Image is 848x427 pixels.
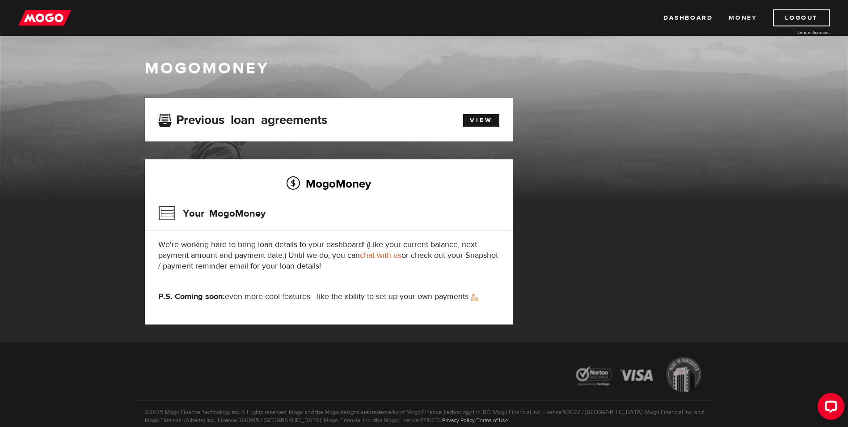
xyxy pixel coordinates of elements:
img: strong arm emoji [471,294,478,301]
strong: P.S. Coming soon: [158,291,225,302]
a: View [463,114,499,127]
iframe: LiveChat chat widget [810,389,848,427]
a: Lender licences [763,29,830,36]
p: ©2025 Mogo Finance Technology Inc. All rights reserved. Mogo and the Mogo designs are trademarks ... [138,401,710,424]
h3: Previous loan agreements [158,113,327,124]
a: Money [729,9,757,26]
h1: MogoMoney [145,59,704,78]
a: Logout [773,9,830,26]
a: Privacy Policy [442,417,475,424]
h2: MogoMoney [158,174,499,193]
img: mogo_logo-11ee424be714fa7cbb0f0f49df9e16ec.png [18,9,71,26]
h3: Your MogoMoney [158,202,266,225]
a: chat with us [360,250,401,260]
p: even more cool features—like the ability to set up your own payments [158,291,499,302]
p: We're working hard to bring loan details to your dashboard! (Like your current balance, next paym... [158,239,499,272]
a: Dashboard [663,9,713,26]
a: Terms of Use [477,417,508,424]
img: legal-icons-92a2ffecb4d32d839781d1b4e4802d7b.png [567,350,710,401]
